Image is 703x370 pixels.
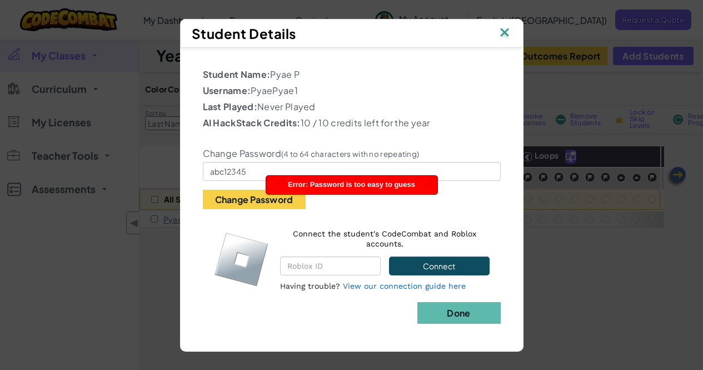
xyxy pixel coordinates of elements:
span: Error: Password is too easy to guess [288,180,415,189]
span: Having trouble? [280,282,340,290]
p: 10 / 10 credits left for the year [203,116,501,130]
small: (4 to 64 characters with no repeating) [281,149,419,159]
p: Pyae P [203,68,501,81]
b: Done [447,307,470,319]
button: Change Password [203,190,306,209]
b: Student Name: [203,68,271,80]
img: IconClose.svg [497,25,512,42]
b: Last Played: [203,101,258,112]
p: Connect the student's CodeCombat and Roblox accounts. [280,229,490,249]
a: View our connection guide here [343,282,466,290]
b: Username: [203,85,251,96]
img: roblox-logo.svg [214,232,269,287]
span: Student Details [192,25,296,42]
button: Done [417,302,501,324]
p: Never Played [203,100,501,114]
button: Connect [389,256,489,275]
input: Roblox ID [280,256,381,275]
label: Change Password [203,148,420,159]
p: PyaePyae1 [203,84,501,97]
b: AI HackStack Credits: [203,117,301,129]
